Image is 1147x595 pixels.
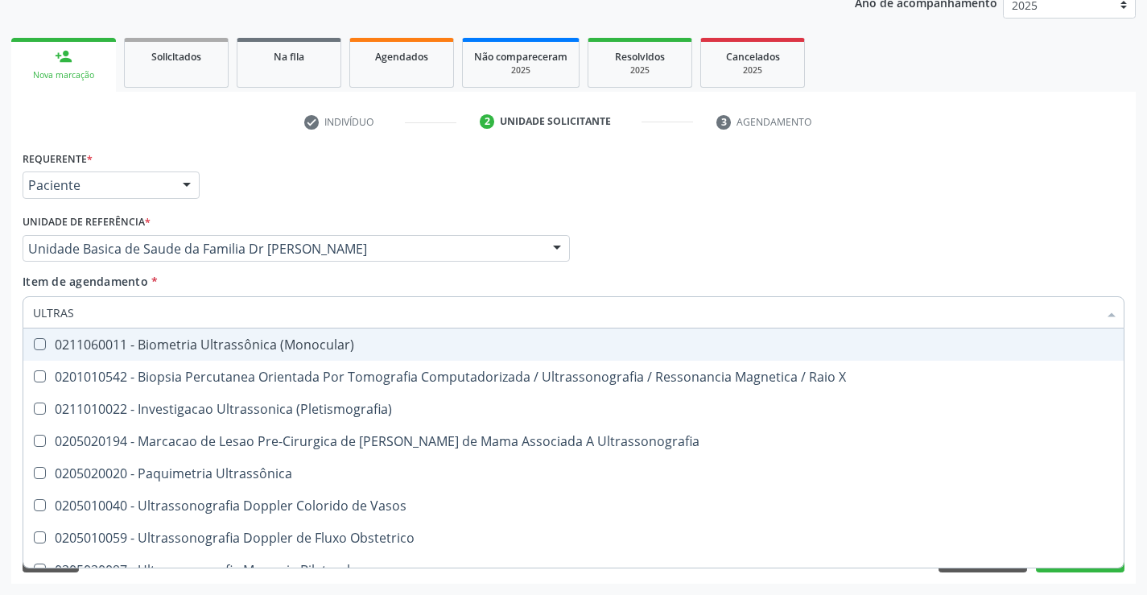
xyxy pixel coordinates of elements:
[33,564,1114,576] div: 0205020097 - Ultrassonografia Mamaria Bilateral
[375,50,428,64] span: Agendados
[33,370,1114,383] div: 0201010542 - Biopsia Percutanea Orientada Por Tomografia Computadorizada / Ultrassonografia / Res...
[474,64,567,76] div: 2025
[712,64,793,76] div: 2025
[615,50,665,64] span: Resolvidos
[23,69,105,81] div: Nova marcação
[274,50,304,64] span: Na fila
[33,435,1114,448] div: 0205020194 - Marcacao de Lesao Pre-Cirurgica de [PERSON_NAME] de Mama Associada A Ultrassonografia
[28,241,537,257] span: Unidade Basica de Saude da Familia Dr [PERSON_NAME]
[28,177,167,193] span: Paciente
[33,403,1114,415] div: 0211010022 - Investigacao Ultrassonica (Pletismografia)
[33,296,1098,328] input: Buscar por procedimentos
[33,531,1114,544] div: 0205010059 - Ultrassonografia Doppler de Fluxo Obstetrico
[500,114,611,129] div: Unidade solicitante
[55,48,72,65] div: person_add
[33,467,1114,480] div: 0205020020 - Paquimetria Ultrassônica
[474,50,567,64] span: Não compareceram
[600,64,680,76] div: 2025
[23,274,148,289] span: Item de agendamento
[151,50,201,64] span: Solicitados
[23,210,151,235] label: Unidade de referência
[23,147,93,171] label: Requerente
[726,50,780,64] span: Cancelados
[33,499,1114,512] div: 0205010040 - Ultrassonografia Doppler Colorido de Vasos
[480,114,494,129] div: 2
[33,338,1114,351] div: 0211060011 - Biometria Ultrassônica (Monocular)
